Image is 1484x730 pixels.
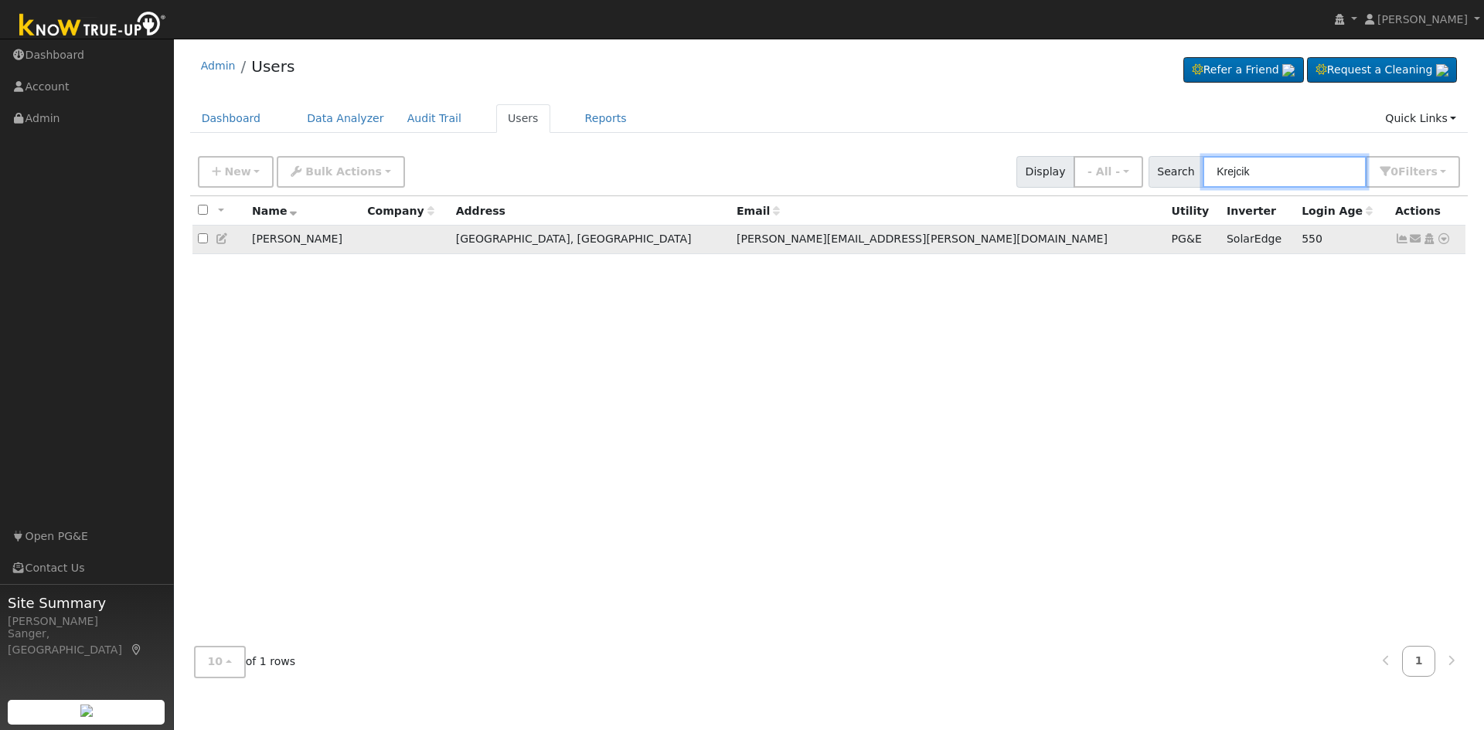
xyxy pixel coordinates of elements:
[247,226,362,254] td: [PERSON_NAME]
[194,646,296,677] span: of 1 rows
[1302,205,1373,217] span: Days since last login
[216,233,230,245] a: Edit User
[1302,233,1322,245] span: 03/22/2024 9:22:03 AM
[1282,64,1295,76] img: retrieve
[1373,104,1468,133] a: Quick Links
[1203,156,1367,188] input: Search
[1409,231,1423,247] a: kirsten.krejcik@gmail.com
[1436,64,1448,76] img: retrieve
[367,205,434,217] span: Company name
[1074,156,1143,188] button: - All -
[190,104,273,133] a: Dashboard
[8,613,165,630] div: [PERSON_NAME]
[574,104,638,133] a: Reports
[1149,156,1203,188] span: Search
[130,643,144,656] a: Map
[194,646,246,677] button: 10
[1016,156,1074,188] span: Display
[8,626,165,658] div: Sanger, [GEOGRAPHIC_DATA]
[1183,57,1304,83] a: Refer a Friend
[1227,233,1281,245] span: SolarEdge
[1395,203,1460,219] div: Actions
[251,57,294,76] a: Users
[1398,165,1438,178] span: Filter
[80,705,93,717] img: retrieve
[737,205,780,217] span: Email
[198,156,274,188] button: New
[1366,156,1460,188] button: 0Filters
[1395,233,1409,245] a: Show Graph
[8,592,165,613] span: Site Summary
[496,104,550,133] a: Users
[252,205,298,217] span: Name
[1431,165,1437,178] span: s
[12,8,174,43] img: Know True-Up
[456,203,726,219] div: Address
[1437,231,1451,247] a: Other actions
[1172,203,1216,219] div: Utility
[208,655,223,667] span: 10
[295,104,396,133] a: Data Analyzer
[305,165,382,178] span: Bulk Actions
[396,104,473,133] a: Audit Trail
[1402,646,1436,676] a: 1
[201,59,236,72] a: Admin
[224,165,250,178] span: New
[1307,57,1457,83] a: Request a Cleaning
[277,156,404,188] button: Bulk Actions
[451,226,731,254] td: [GEOGRAPHIC_DATA], [GEOGRAPHIC_DATA]
[1422,233,1436,245] a: Login As
[1377,13,1468,25] span: [PERSON_NAME]
[1227,203,1291,219] div: Inverter
[737,233,1108,245] span: [PERSON_NAME][EMAIL_ADDRESS][PERSON_NAME][DOMAIN_NAME]
[1172,233,1202,245] span: PG&E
